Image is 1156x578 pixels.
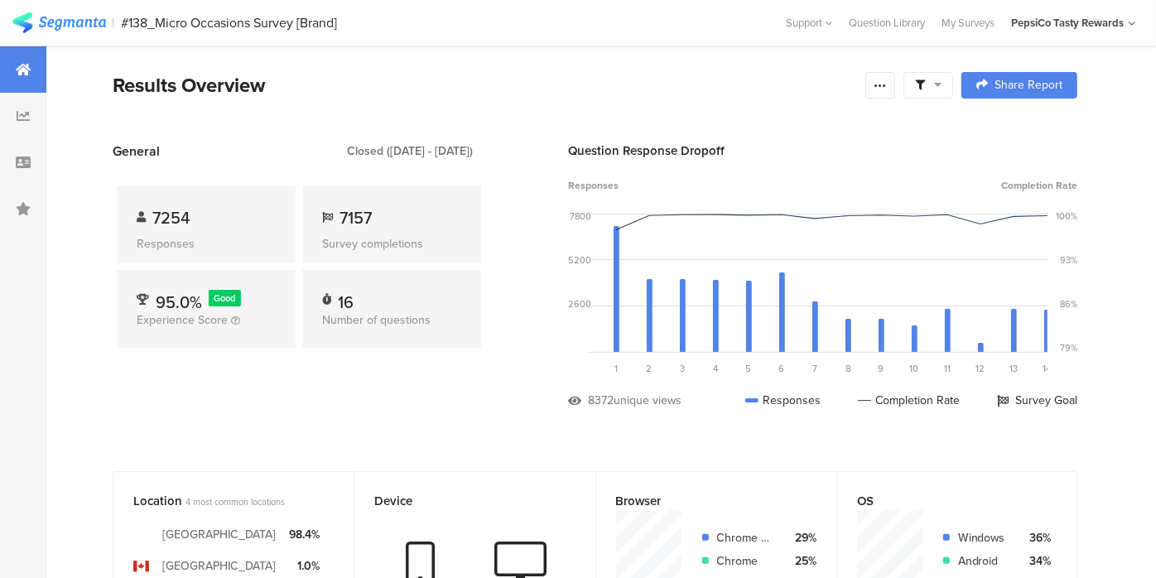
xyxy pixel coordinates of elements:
span: 1 [614,362,618,375]
div: #138_Micro Occasions Survey [Brand] [122,15,338,31]
span: 13 [1009,362,1018,375]
div: Completion Rate [858,392,960,409]
div: Windows [958,529,1009,547]
div: Question Response Dropoff [568,142,1077,160]
div: unique views [614,392,682,409]
div: | [113,13,115,32]
span: Experience Score [137,311,228,329]
div: Survey Goal [997,392,1077,409]
span: 4 most common locations [185,495,285,508]
div: 98.4% [289,526,320,543]
span: General [113,142,160,161]
div: OS [857,492,1029,510]
div: Location [133,492,306,510]
span: 95.0% [156,290,202,315]
div: Responses [745,392,821,409]
span: 4 [713,362,718,375]
div: 1.0% [289,557,320,575]
span: Number of questions [322,311,431,329]
div: [GEOGRAPHIC_DATA] [162,557,276,575]
span: 10 [910,362,919,375]
div: 93% [1060,253,1077,267]
div: Chrome [717,552,774,570]
span: 5 [746,362,752,375]
span: 11 [944,362,951,375]
div: 29% [788,529,816,547]
span: 7254 [152,205,190,230]
div: Browser [616,492,789,510]
div: 5200 [568,253,591,267]
div: Results Overview [113,70,857,100]
span: Completion Rate [1001,178,1077,193]
div: 16 [338,290,354,306]
div: 8372 [588,392,614,409]
span: 7157 [340,205,372,230]
span: 8 [845,362,850,375]
span: 2 [647,362,653,375]
div: Android [958,552,1009,570]
div: [GEOGRAPHIC_DATA] [162,526,276,543]
div: 86% [1060,297,1077,311]
img: segmanta logo [12,12,106,33]
div: Responses [137,235,276,253]
div: 100% [1056,210,1077,223]
div: Support [786,10,832,36]
div: Survey completions [322,235,461,253]
div: PepsiCo Tasty Rewards [1011,15,1124,31]
span: 7 [812,362,817,375]
span: Good [214,291,236,305]
div: 25% [788,552,816,570]
span: 9 [879,362,884,375]
div: Device [374,492,547,510]
div: 2600 [568,297,591,311]
div: 36% [1023,529,1052,547]
a: Question Library [841,15,933,31]
span: 3 [680,362,685,375]
span: 6 [779,362,785,375]
a: My Surveys [933,15,1003,31]
div: 34% [1023,552,1052,570]
span: Share Report [995,79,1062,91]
div: Chrome Mobile [717,529,774,547]
span: 14 [1043,362,1051,375]
span: 12 [976,362,985,375]
span: Responses [568,178,619,193]
div: Closed ([DATE] - [DATE]) [347,142,473,160]
div: 79% [1060,341,1077,354]
div: 7800 [570,210,591,223]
